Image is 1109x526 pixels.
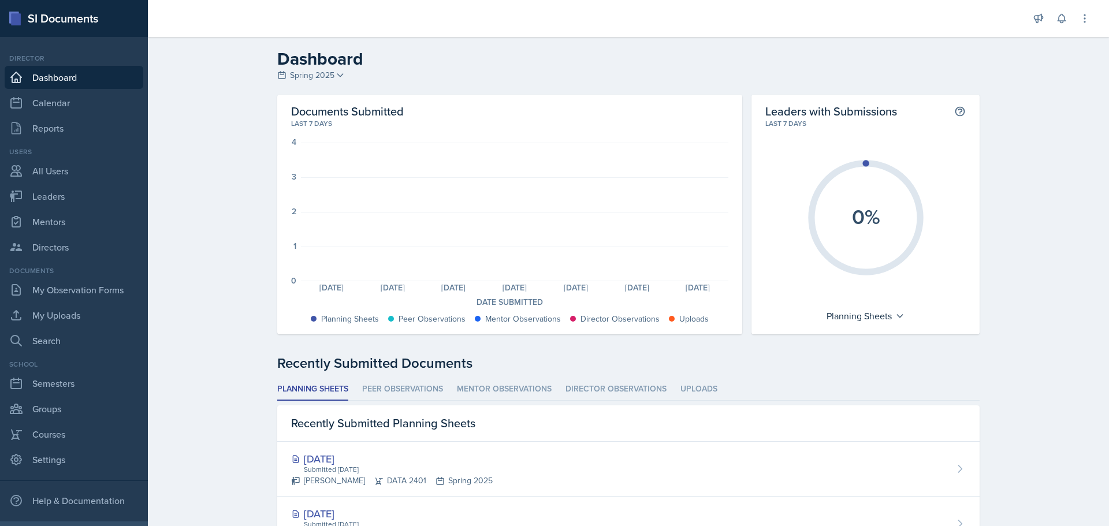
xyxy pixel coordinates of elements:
a: Reports [5,117,143,140]
a: Courses [5,423,143,446]
a: Dashboard [5,66,143,89]
a: Semesters [5,372,143,395]
div: [DATE] [606,283,668,292]
div: [DATE] [291,506,489,521]
div: Director Observations [580,313,660,325]
div: Recently Submitted Documents [277,353,980,374]
div: Director [5,53,143,64]
div: 1 [293,242,296,250]
div: Recently Submitted Planning Sheets [277,405,980,442]
a: Directors [5,236,143,259]
div: [DATE] [301,283,362,292]
div: Planning Sheets [321,313,379,325]
div: Date Submitted [291,296,728,308]
a: Mentors [5,210,143,233]
div: Mentor Observations [485,313,561,325]
div: 0 [291,277,296,285]
a: My Observation Forms [5,278,143,301]
div: Submitted [DATE] [303,464,493,475]
h2: Leaders with Submissions [765,104,897,118]
div: Help & Documentation [5,489,143,512]
a: All Users [5,159,143,182]
a: My Uploads [5,304,143,327]
div: School [5,359,143,370]
div: [DATE] [484,283,545,292]
a: Settings [5,448,143,471]
div: Documents [5,266,143,276]
li: Planning Sheets [277,378,348,401]
text: 0% [851,202,880,232]
div: Last 7 days [765,118,966,129]
div: [PERSON_NAME] DATA 2401 Spring 2025 [291,475,493,487]
span: Spring 2025 [290,69,334,81]
div: Last 7 days [291,118,728,129]
div: Uploads [679,313,709,325]
li: Uploads [680,378,717,401]
div: [DATE] [362,283,423,292]
div: 3 [292,173,296,181]
div: [DATE] [291,451,493,467]
div: [DATE] [668,283,729,292]
div: Users [5,147,143,157]
div: 4 [292,138,296,146]
a: Groups [5,397,143,420]
a: Calendar [5,91,143,114]
a: Search [5,329,143,352]
div: 2 [292,207,296,215]
h2: Documents Submitted [291,104,728,118]
div: [DATE] [545,283,606,292]
div: Peer Observations [399,313,466,325]
li: Mentor Observations [457,378,552,401]
li: Peer Observations [362,378,443,401]
div: Planning Sheets [821,307,910,325]
li: Director Observations [565,378,667,401]
h2: Dashboard [277,49,980,69]
a: Leaders [5,185,143,208]
div: [DATE] [423,283,485,292]
a: [DATE] Submitted [DATE] [PERSON_NAME]DATA 2401Spring 2025 [277,442,980,497]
